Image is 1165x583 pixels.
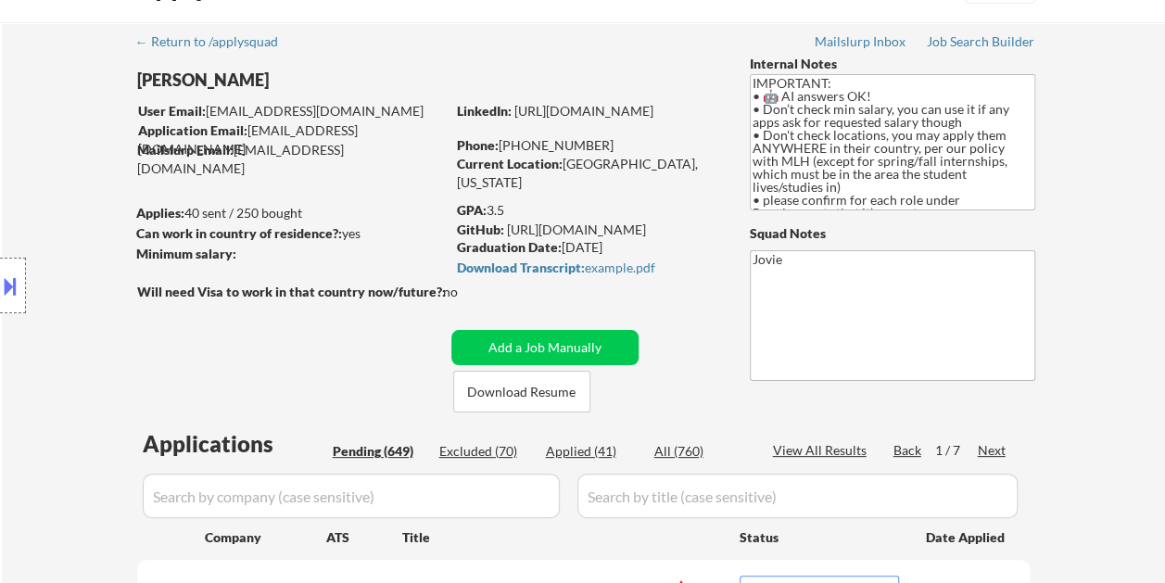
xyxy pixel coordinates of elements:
div: ATS [326,528,402,547]
a: Download Transcript:example.pdf [457,260,715,279]
div: Mailslurp Inbox [815,35,907,48]
div: View All Results [773,441,872,460]
a: Job Search Builder [927,34,1035,53]
div: [PHONE_NUMBER] [457,136,719,155]
input: Search by title (case sensitive) [577,474,1018,518]
strong: GitHub: [457,222,504,237]
a: ← Return to /applysquad [135,34,296,53]
strong: Graduation Date: [457,239,562,255]
div: [PERSON_NAME] [137,69,518,92]
button: Download Resume [453,371,590,412]
div: [GEOGRAPHIC_DATA], [US_STATE] [457,155,719,191]
div: Squad Notes [750,224,1035,243]
a: [URL][DOMAIN_NAME] [514,103,653,119]
strong: GPA: [457,202,487,218]
div: Status [740,520,899,553]
div: Applied (41) [546,442,639,461]
strong: User Email: [138,103,206,119]
div: Job Search Builder [927,35,1035,48]
div: 1 / 7 [935,441,978,460]
div: All (760) [654,442,747,461]
div: Excluded (70) [439,442,532,461]
div: ← Return to /applysquad [135,35,296,48]
button: Add a Job Manually [451,330,639,365]
div: [DATE] [457,238,719,257]
strong: Download Transcript: [457,260,585,275]
a: Mailslurp Inbox [815,34,907,53]
strong: LinkedIn: [457,103,512,119]
strong: Current Location: [457,156,563,171]
strong: Phone: [457,137,499,153]
div: Company [205,528,326,547]
div: 3.5 [457,201,722,220]
div: Next [978,441,1007,460]
div: [EMAIL_ADDRESS][DOMAIN_NAME] [138,102,445,120]
div: Back [893,441,923,460]
div: no [443,283,496,301]
a: [URL][DOMAIN_NAME] [507,222,646,237]
div: Pending (649) [333,442,425,461]
input: Search by company (case sensitive) [143,474,560,518]
div: Internal Notes [750,55,1035,73]
div: Title [402,528,722,547]
div: example.pdf [457,261,715,274]
div: Date Applied [926,528,1007,547]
